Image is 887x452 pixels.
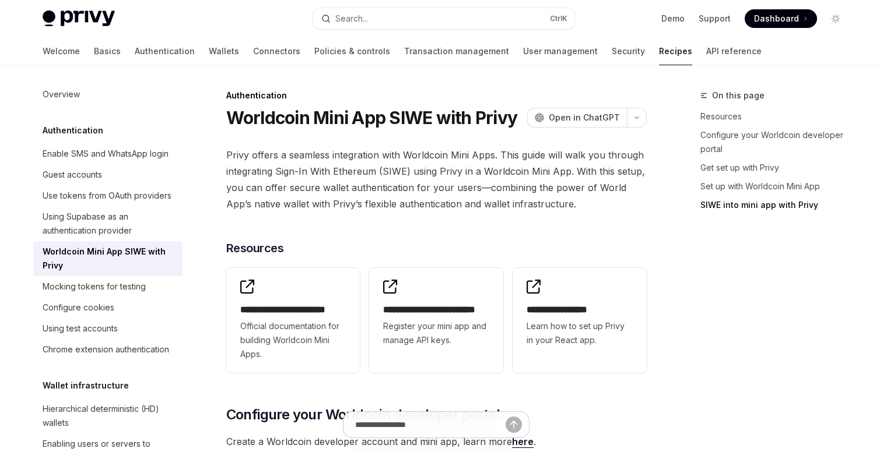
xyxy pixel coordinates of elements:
[33,143,183,164] a: Enable SMS and WhatsApp login
[826,9,845,28] button: Toggle dark mode
[43,37,80,65] a: Welcome
[43,342,169,356] div: Chrome extension authentication
[33,206,183,241] a: Using Supabase as an authentication provider
[33,398,183,433] a: Hierarchical deterministic (HD) wallets
[43,168,102,182] div: Guest accounts
[33,339,183,360] a: Chrome extension authentication
[33,185,183,206] a: Use tokens from OAuth providers
[94,37,121,65] a: Basics
[226,405,500,424] span: Configure your Worldcoin developer portal
[33,318,183,339] a: Using test accounts
[706,37,762,65] a: API reference
[43,87,80,101] div: Overview
[549,112,620,123] span: Open in ChatGPT
[314,37,390,65] a: Policies & controls
[43,301,114,315] div: Configure cookies
[550,14,567,23] span: Ctrl K
[43,189,171,203] div: Use tokens from OAuth providers
[33,241,183,276] a: Worldcoin Mini App SIWE with Privy
[523,37,598,65] a: User management
[661,13,685,24] a: Demo
[33,84,183,105] a: Overview
[43,280,146,294] div: Mocking tokens for testing
[43,147,169,161] div: Enable SMS and WhatsApp login
[226,90,647,101] div: Authentication
[527,319,633,347] span: Learn how to set up Privy in your React app.
[712,89,765,103] span: On this page
[700,107,854,126] a: Resources
[700,177,854,196] a: Set up with Worldcoin Mini App
[313,8,574,29] button: Search...CtrlK
[383,319,489,347] span: Register your mini app and manage API keys.
[43,10,115,27] img: light logo
[33,297,183,318] a: Configure cookies
[43,245,176,273] div: Worldcoin Mini App SIWE with Privy
[253,37,300,65] a: Connectors
[43,123,103,137] h5: Authentication
[700,126,854,158] a: Configure your Worldcoin developer portal
[527,108,627,128] button: Open in ChatGPT
[700,196,854,214] a: SIWE into mini app with Privy
[506,416,522,433] button: Send message
[33,164,183,185] a: Guest accounts
[43,402,176,430] div: Hierarchical deterministic (HD) wallets
[699,13,731,24] a: Support
[33,276,183,297] a: Mocking tokens for testing
[404,37,509,65] a: Transaction management
[335,12,368,26] div: Search...
[226,147,647,212] span: Privy offers a seamless integration with Worldcoin Mini Apps. This guide will walk you through in...
[612,37,645,65] a: Security
[700,158,854,177] a: Get set up with Privy
[43,210,176,238] div: Using Supabase as an authentication provider
[659,37,692,65] a: Recipes
[754,13,799,24] span: Dashboard
[745,9,817,28] a: Dashboard
[226,240,284,256] span: Resources
[135,37,195,65] a: Authentication
[226,107,518,128] h1: Worldcoin Mini App SIWE with Privy
[43,322,118,336] div: Using test accounts
[240,319,346,361] span: Official documentation for building Worldcoin Mini Apps.
[209,37,239,65] a: Wallets
[43,379,129,393] h5: Wallet infrastructure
